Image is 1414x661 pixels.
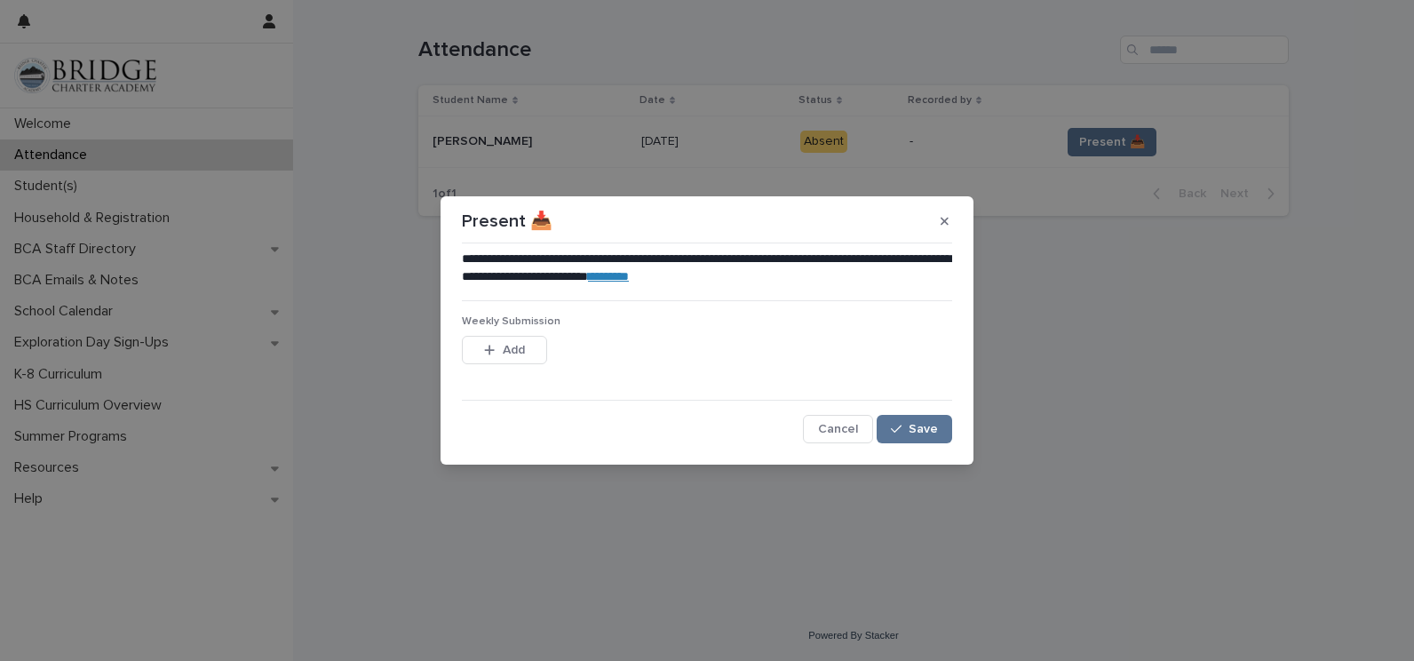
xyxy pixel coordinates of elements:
[909,423,938,435] span: Save
[462,336,547,364] button: Add
[877,415,952,443] button: Save
[803,415,873,443] button: Cancel
[462,211,552,232] p: Present 📥
[462,316,560,327] span: Weekly Submission
[503,344,525,356] span: Add
[818,423,858,435] span: Cancel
